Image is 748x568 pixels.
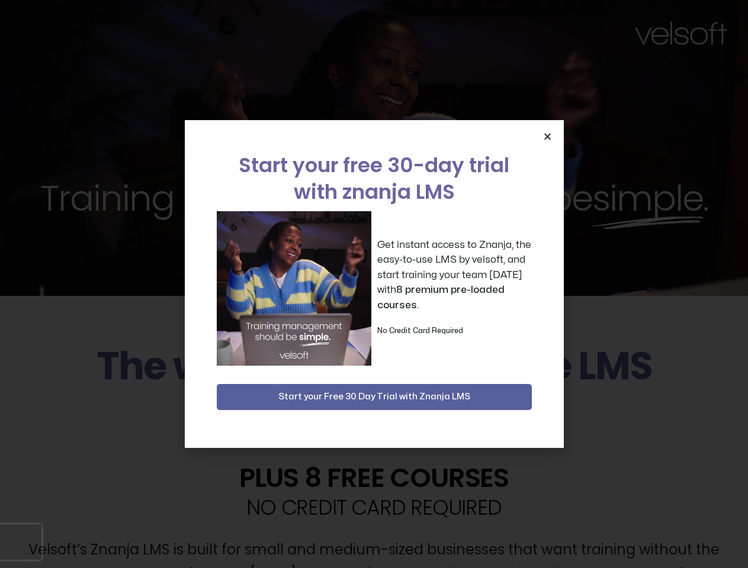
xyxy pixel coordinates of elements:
[377,327,463,334] strong: No Credit Card Required
[543,132,552,141] a: Close
[377,237,532,313] p: Get instant access to Znanja, the easy-to-use LMS by velsoft, and start training your team [DATE]...
[217,384,532,410] button: Start your Free 30 Day Trial with Znanja LMS
[377,285,505,310] strong: 8 premium pre-loaded courses
[217,211,371,366] img: a woman sitting at her laptop dancing
[278,390,470,404] span: Start your Free 30 Day Trial with Znanja LMS
[217,152,532,205] h2: Start your free 30-day trial with znanja LMS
